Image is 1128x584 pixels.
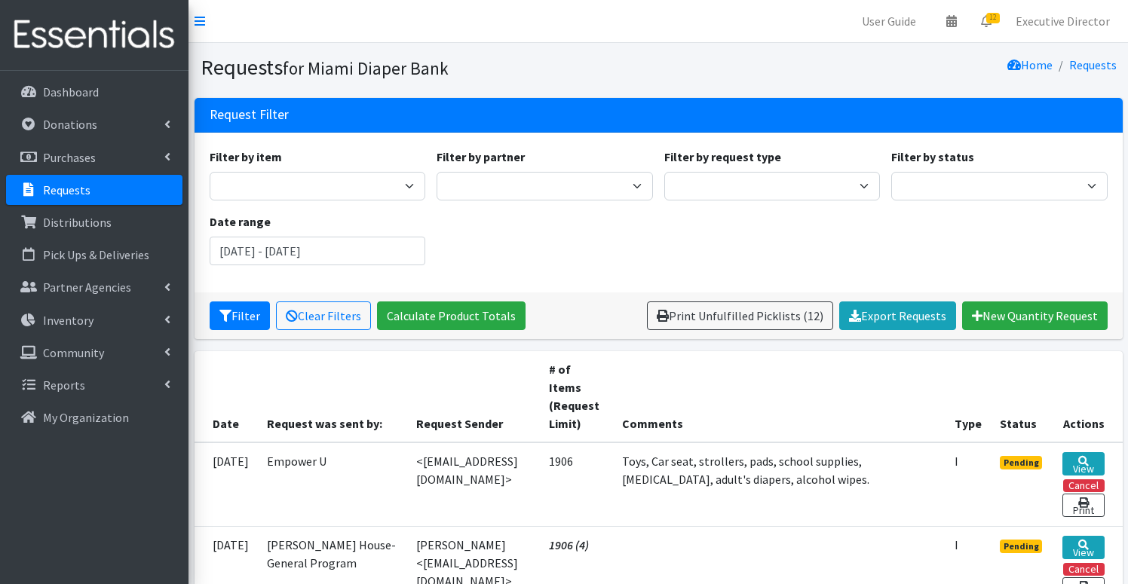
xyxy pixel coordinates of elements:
a: Executive Director [1004,6,1122,36]
button: Cancel [1063,479,1105,492]
label: Filter by request type [664,148,781,166]
span: Pending [1000,456,1043,469]
a: Requests [1069,57,1117,72]
a: Pick Ups & Deliveries [6,240,182,270]
p: Dashboard [43,84,99,99]
p: Requests [43,182,90,197]
a: Donations [6,109,182,139]
p: Inventory [43,313,93,328]
a: View [1062,536,1104,559]
a: Requests [6,175,182,205]
h3: Request Filter [210,107,289,123]
a: Export Requests [839,301,956,330]
p: Community [43,345,104,360]
a: Clear Filters [276,301,371,330]
a: View [1062,452,1104,475]
a: My Organization [6,402,182,433]
span: Pending [1000,540,1043,553]
a: Reports [6,370,182,400]
th: Comments [613,351,946,442]
a: Community [6,338,182,368]
td: [DATE] [195,442,258,527]
th: Status [991,351,1054,442]
p: Reports [43,378,85,393]
p: Donations [43,117,97,132]
button: Filter [210,301,270,330]
a: 12 [969,6,1004,36]
th: Date [195,351,258,442]
abbr: Individual [955,454,958,469]
img: HumanEssentials [6,10,182,60]
input: January 1, 2011 - December 31, 2011 [210,237,426,265]
a: Calculate Product Totals [377,301,526,330]
a: Partner Agencies [6,272,182,302]
a: Dashboard [6,77,182,107]
abbr: Individual [955,537,958,552]
label: Filter by partner [437,148,525,166]
p: Partner Agencies [43,280,131,295]
th: Request was sent by: [258,351,407,442]
button: Cancel [1063,563,1105,576]
p: Pick Ups & Deliveries [43,247,149,262]
th: Type [946,351,991,442]
span: 12 [986,13,1000,23]
td: Empower U [258,442,407,527]
th: # of Items (Request Limit) [540,351,613,442]
label: Date range [210,213,271,231]
td: <[EMAIL_ADDRESS][DOMAIN_NAME]> [407,442,540,527]
a: Distributions [6,207,182,237]
th: Request Sender [407,351,540,442]
label: Filter by status [891,148,974,166]
p: Purchases [43,150,96,165]
h1: Requests [201,54,653,81]
p: My Organization [43,410,129,425]
td: 1906 [540,442,613,527]
label: Filter by item [210,148,282,166]
a: Print [1062,494,1104,517]
a: User Guide [850,6,928,36]
a: Purchases [6,142,182,173]
a: Home [1007,57,1053,72]
a: Inventory [6,305,182,335]
td: Toys, Car seat, strollers, pads, school supplies, [MEDICAL_DATA], adult's diapers, alcohol wipes. [613,442,946,527]
th: Actions [1053,351,1122,442]
p: Distributions [43,215,112,230]
a: Print Unfulfilled Picklists (12) [647,301,833,330]
small: for Miami Diaper Bank [283,57,449,79]
a: New Quantity Request [962,301,1108,330]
